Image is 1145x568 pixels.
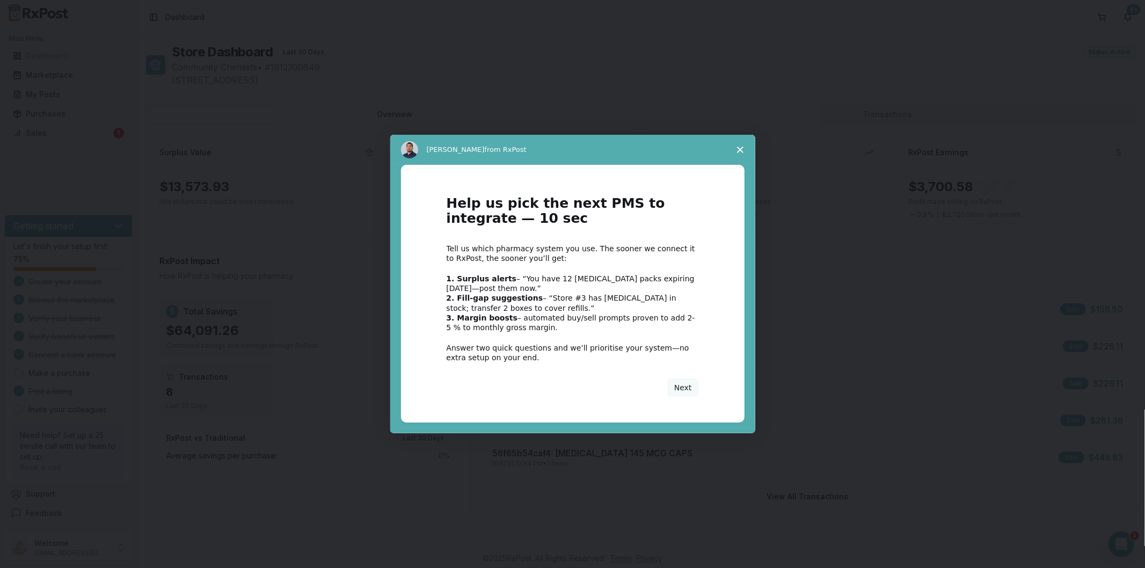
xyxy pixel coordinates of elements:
div: – “You have 12 [MEDICAL_DATA] packs expiring [DATE]—post them now.” [447,274,699,293]
b: 3. Margin boosts [447,314,518,322]
b: 1. Surplus alerts [447,274,517,283]
h1: Help us pick the next PMS to integrate — 10 sec [447,196,699,233]
span: from RxPost [485,145,527,154]
div: Tell us which pharmacy system you use. The sooner we connect it to RxPost, the sooner you’ll get: [447,244,699,263]
b: 2. Fill-gap suggestions [447,294,543,302]
button: Next [667,378,699,397]
div: Answer two quick questions and we’ll prioritise your system—no extra setup on your end. [447,343,699,362]
div: – automated buy/sell prompts proven to add 2-5 % to monthly gross margin. [447,313,699,332]
div: – “Store #3 has [MEDICAL_DATA] in stock; transfer 2 boxes to cover refills.” [447,293,699,312]
span: Close survey [725,135,755,165]
span: [PERSON_NAME] [427,145,485,154]
img: Profile image for Manuel [401,141,418,158]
